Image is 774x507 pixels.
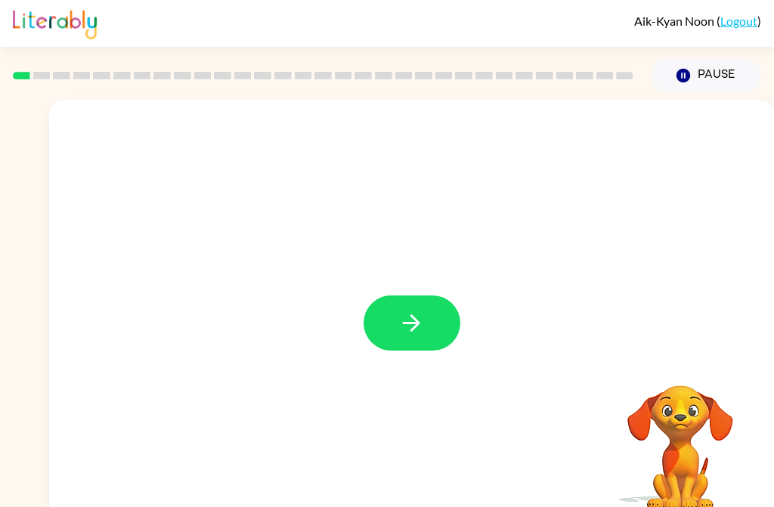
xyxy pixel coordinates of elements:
button: Pause [652,58,761,93]
span: Aik-Kyan Noon [634,14,717,28]
div: ( ) [634,14,761,28]
img: Literably [13,6,97,39]
a: Logout [720,14,757,28]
